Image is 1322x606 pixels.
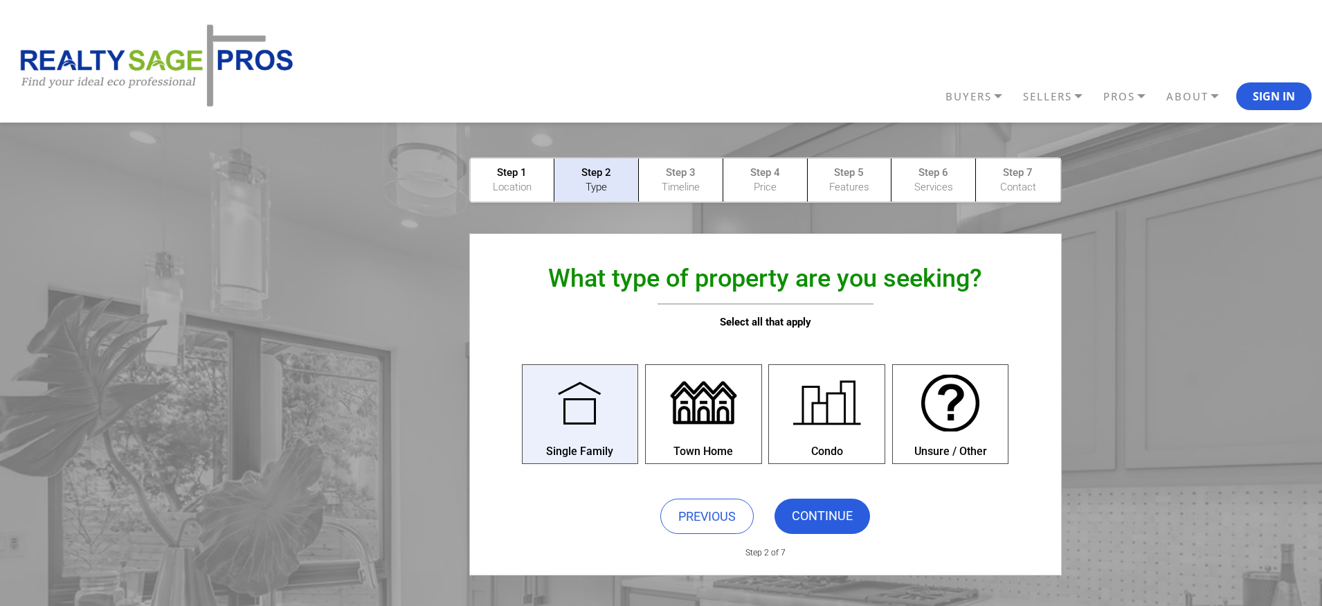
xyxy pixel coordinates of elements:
[893,445,1008,458] div: Unsure / Other
[775,499,870,534] a: CONTINUE
[900,180,967,195] p: Services
[471,159,554,202] a: Step 1 Location
[732,166,799,180] p: Step 4
[769,445,885,458] div: Condo
[900,166,967,180] p: Step 6
[647,180,714,195] p: Timeline
[891,159,975,202] a: Step 6 Services
[808,159,891,202] a: Step 5 Features
[479,180,546,195] p: Location
[723,159,807,202] a: Step 4 Price
[816,166,883,180] p: Step 5
[720,316,811,328] strong: Select all that apply
[479,166,546,180] p: Step 1
[554,159,638,202] a: Step 2 Type
[1236,82,1312,110] button: Sign In
[460,541,1071,558] p: Step 2 of 7
[660,499,754,534] a: PREVIOUS
[563,180,630,195] p: Type
[639,159,723,202] a: Step 3 Timeline
[942,84,1020,109] a: BUYERS
[494,264,1037,293] h1: What type of property are you seeking?
[816,180,883,195] p: Features
[1100,84,1163,109] a: PROS
[732,180,799,195] p: Price
[563,166,630,180] p: Step 2
[976,159,1060,202] a: Step 7 Contact
[984,166,1051,180] p: Step 7
[984,180,1051,195] p: Contact
[1163,84,1236,109] a: ABOUT
[10,22,298,110] img: REALTY SAGE PROS
[1020,84,1100,109] a: SELLERS
[646,445,761,458] div: Town Home
[523,445,638,458] div: Single Family
[647,166,714,180] p: Step 3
